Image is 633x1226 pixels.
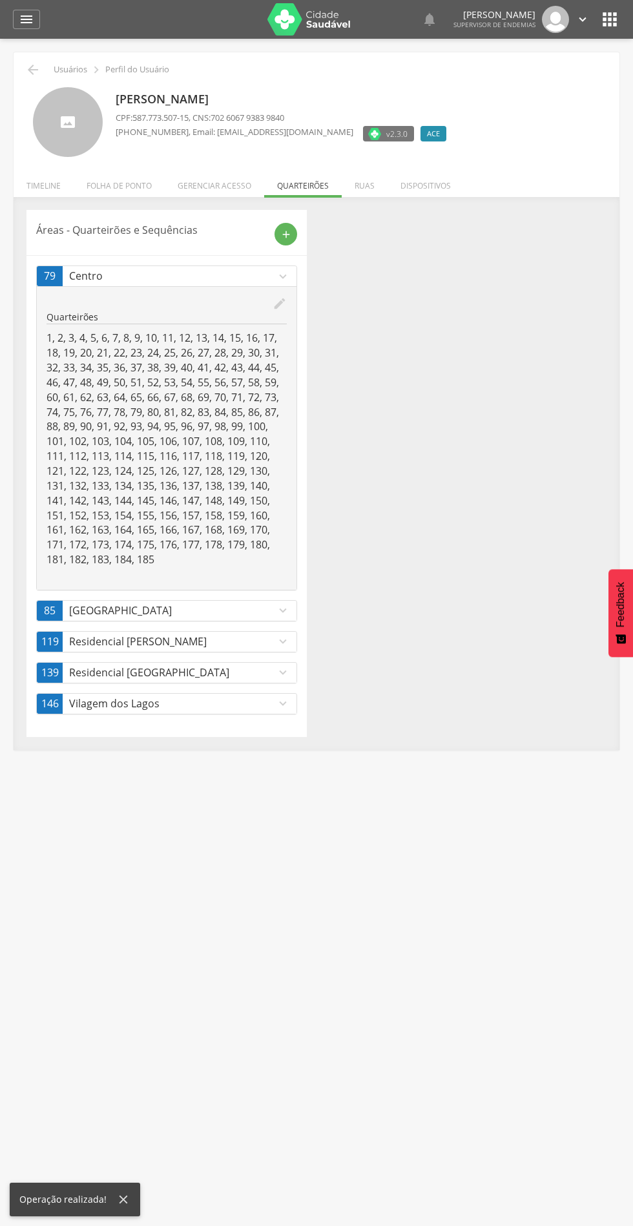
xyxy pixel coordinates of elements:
p: [PERSON_NAME] [116,91,453,108]
p: 1, 2, 3, 4, 5, 6, 7, 8, 9, 10, 11, 12, 13, 14, 15, 16, 17, 18, 19, 20, 21, 22, 23, 24, 25, 26, 27... [47,331,287,567]
span: 587.773.507-15 [132,112,189,123]
p: Residencial [GEOGRAPHIC_DATA] [69,665,276,680]
a:  [576,6,590,33]
p: CPF: , CNS: [116,112,453,124]
p: , Email: [EMAIL_ADDRESS][DOMAIN_NAME] [116,126,353,138]
p: Centro [69,269,276,284]
a: 139Residencial [GEOGRAPHIC_DATA]expand_more [37,663,296,683]
p: [PERSON_NAME] [453,10,535,19]
li: Folha de ponto [74,167,165,198]
span: 85 [44,603,56,618]
span: 139 [41,665,59,680]
span: 79 [44,269,56,284]
span: 702 6067 9383 9840 [211,112,284,123]
i: expand_more [276,634,290,649]
li: Timeline [14,167,74,198]
span: [PHONE_NUMBER] [116,126,189,138]
i:  [19,12,34,27]
span: ACE [427,129,440,139]
span: v2.3.0 [386,127,408,140]
p: Residencial [PERSON_NAME] [69,634,276,649]
i:  [422,12,437,27]
a:  [422,6,437,33]
li: Ruas [342,167,388,198]
p: Perfil do Usuário [105,65,169,75]
i:  [89,63,103,77]
a: 119Residencial [PERSON_NAME]expand_more [37,632,296,652]
i: expand_more [276,696,290,711]
button: Feedback - Mostrar pesquisa [608,569,633,657]
p: Áreas - Quarteirões e Sequências [36,223,265,238]
i: add [280,229,292,240]
p: Vilagem dos Lagos [69,696,276,711]
i: expand_more [276,665,290,680]
a: 146Vilagem dos Lagosexpand_more [37,694,296,714]
span: Feedback [615,582,627,627]
p: Usuários [54,65,87,75]
li: Gerenciar acesso [165,167,264,198]
i:  [576,12,590,26]
p: [GEOGRAPHIC_DATA] [69,603,276,618]
li: Dispositivos [388,167,464,198]
i: expand_more [276,269,290,284]
i:  [599,9,620,30]
span: 119 [41,634,59,649]
i: expand_more [276,603,290,618]
div: Operação realizada! [19,1193,116,1206]
i:  [25,62,41,78]
span: 146 [41,696,59,711]
span: Supervisor de Endemias [453,20,535,29]
a:  [13,10,40,29]
a: 85[GEOGRAPHIC_DATA]expand_more [37,601,296,621]
a: 79Centroexpand_more [37,266,296,286]
p: Quarteirões [47,311,287,324]
i: edit [273,296,287,311]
